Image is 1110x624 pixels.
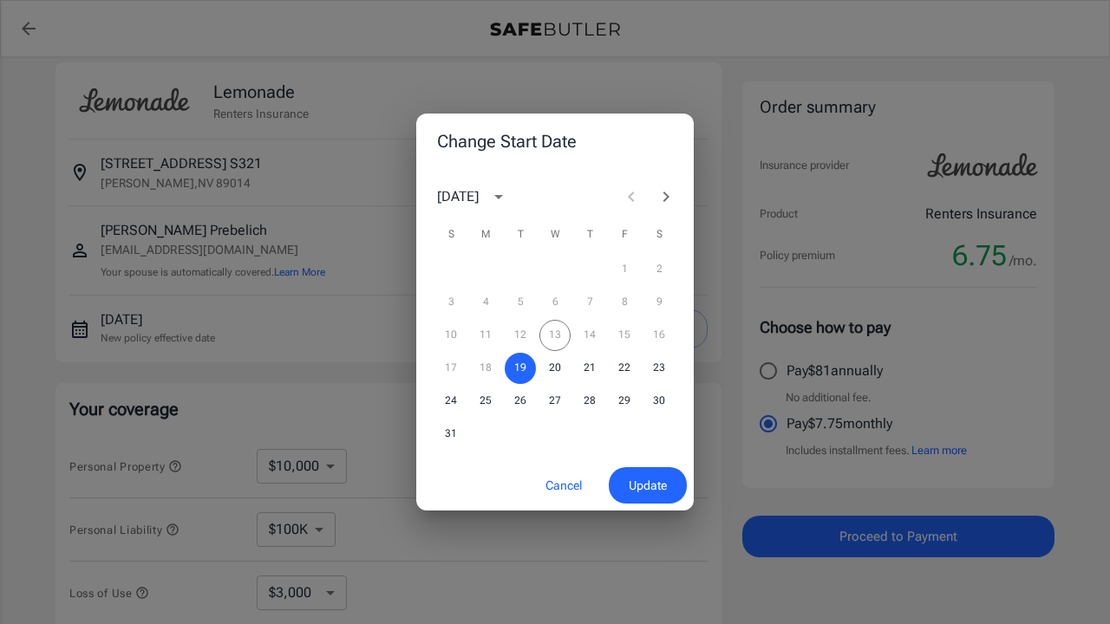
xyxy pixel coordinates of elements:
button: 21 [574,353,605,384]
span: Sunday [435,218,467,252]
button: 28 [574,386,605,417]
button: 23 [643,353,675,384]
button: 19 [505,353,536,384]
div: [DATE] [437,186,479,207]
span: Saturday [643,218,675,252]
button: 20 [539,353,571,384]
button: 31 [435,419,467,450]
span: Wednesday [539,218,571,252]
span: Update [629,475,667,497]
span: Monday [470,218,501,252]
button: 30 [643,386,675,417]
span: Thursday [574,218,605,252]
button: calendar view is open, switch to year view [484,182,513,211]
button: Next month [649,179,683,214]
button: 26 [505,386,536,417]
button: 25 [470,386,501,417]
span: Tuesday [505,218,536,252]
button: Cancel [526,467,602,504]
button: 24 [435,386,467,417]
button: Update [609,467,687,504]
button: 29 [609,386,640,417]
button: 22 [609,353,640,384]
h2: Change Start Date [416,114,694,169]
button: 27 [539,386,571,417]
span: Friday [609,218,640,252]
